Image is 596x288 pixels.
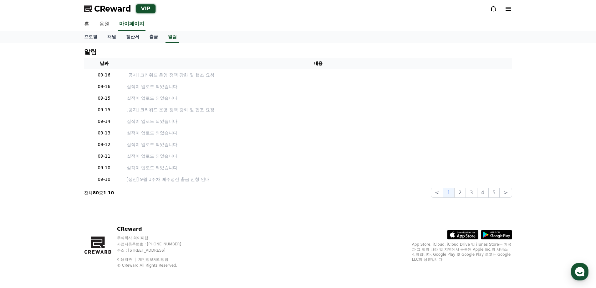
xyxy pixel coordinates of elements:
[127,130,510,136] a: 실적이 업로드 되었습니다
[454,188,466,198] button: 2
[136,4,155,13] div: VIP
[79,31,102,43] a: 프로필
[84,48,97,55] h4: 알림
[94,18,114,31] a: 음원
[127,83,510,90] a: 실적이 업로드 되었습니다
[118,18,145,31] a: 마이페이지
[79,18,94,31] a: 홈
[117,225,193,233] p: CReward
[127,107,510,113] a: [공지] 크리워드 운영 정책 강화 및 협조 요청
[87,95,122,102] p: 09-15
[94,4,131,14] span: CReward
[84,4,131,14] a: CReward
[87,153,122,160] p: 09-11
[127,95,510,102] a: 실적이 업로드 되었습니다
[87,165,122,171] p: 09-10
[87,141,122,148] p: 09-12
[127,72,510,78] a: [공지] 크리워드 운영 정책 강화 및 협조 요청
[84,190,114,196] p: 전체 중 -
[127,118,510,125] a: 실적이 업로드 되었습니다
[117,257,137,262] a: 이용약관
[117,235,193,240] p: 주식회사 와이피랩
[127,153,510,160] a: 실적이 업로드 되었습니다
[87,130,122,136] p: 09-13
[138,257,168,262] a: 개인정보처리방침
[412,242,512,262] p: App Store, iCloud, iCloud Drive 및 iTunes Store는 미국과 그 밖의 나라 및 지역에서 등록된 Apple Inc.의 서비스 상표입니다. Goo...
[87,176,122,183] p: 09-10
[144,31,163,43] a: 출금
[117,248,193,253] p: 주소 : [STREET_ADDRESS]
[127,165,510,171] a: 실적이 업로드 되었습니다
[117,263,193,268] p: © CReward All Rights Reserved.
[127,176,510,183] a: [정산] 9월 1주차 매주정산 출금 신청 안내
[87,83,122,90] p: 09-16
[466,188,477,198] button: 3
[477,188,488,198] button: 4
[93,190,99,195] strong: 80
[443,188,454,198] button: 1
[121,31,144,43] a: 정산서
[488,188,500,198] button: 5
[108,190,114,195] strong: 10
[431,188,443,198] button: <
[117,242,193,247] p: 사업자등록번호 : [PHONE_NUMBER]
[87,118,122,125] p: 09-14
[500,188,512,198] button: >
[103,190,106,195] strong: 1
[84,58,124,69] th: 날짜
[166,31,179,43] a: 알림
[87,72,122,78] p: 09-16
[87,107,122,113] p: 09-15
[127,141,510,148] a: 실적이 업로드 되었습니다
[124,58,512,69] th: 내용
[102,31,121,43] a: 채널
